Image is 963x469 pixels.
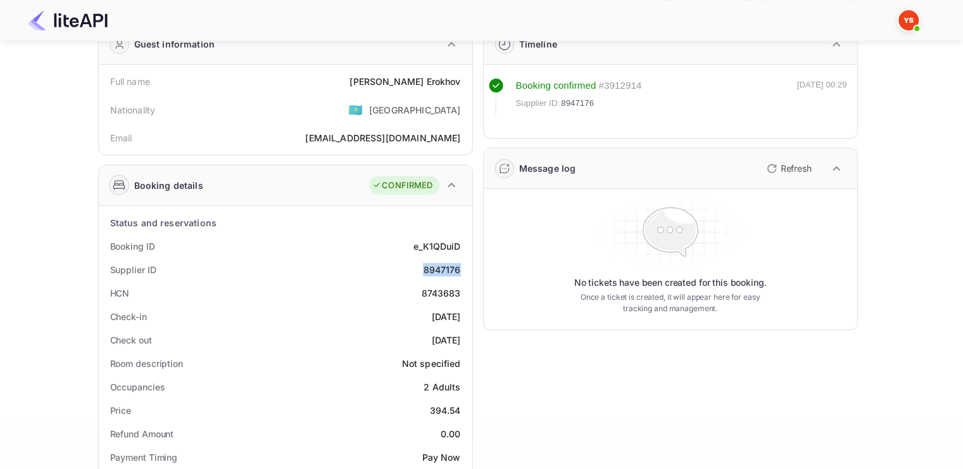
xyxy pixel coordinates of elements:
[561,97,594,110] span: 8947176
[28,10,108,30] img: LiteAPI Logo
[516,97,560,110] span: Supplier ID:
[781,162,812,175] p: Refresh
[110,404,132,417] div: Price
[110,357,183,370] div: Room description
[432,333,461,347] div: [DATE]
[421,286,460,300] div: 8743683
[110,263,156,276] div: Supplier ID
[348,98,363,121] span: United States
[110,310,147,323] div: Check-in
[519,37,557,51] div: Timeline
[432,310,461,323] div: [DATE]
[369,103,461,117] div: [GEOGRAPHIC_DATA]
[516,79,596,93] div: Booking confirmed
[372,179,432,192] div: CONFIRMED
[570,292,771,314] p: Once a ticket is created, it will appear here for easy tracking and management.
[402,357,461,370] div: Not specified
[110,286,130,300] div: HCN
[110,451,178,464] div: Payment Timing
[305,131,460,145] div: [EMAIL_ADDRESS][DOMAIN_NAME]
[422,451,460,464] div: Pay Now
[441,427,461,440] div: 0.00
[413,240,460,253] div: e_K1QDuiD
[574,276,767,289] p: No tickets have been created for this booking.
[797,79,847,115] div: [DATE] 00:29
[110,75,150,88] div: Full name
[110,333,152,347] div: Check out
[519,162,576,175] div: Message log
[430,404,461,417] div: 394.54
[759,158,817,179] button: Refresh
[898,10,919,30] img: Yandex Support
[424,380,460,394] div: 2 Adults
[110,380,165,394] div: Occupancies
[134,37,215,51] div: Guest information
[110,131,132,145] div: Email
[349,75,460,88] div: [PERSON_NAME] Erokhov
[110,427,174,440] div: Refund Amount
[110,103,156,117] div: Nationality
[134,179,203,192] div: Booking details
[110,216,217,229] div: Status and reservations
[423,263,460,276] div: 8947176
[110,240,155,253] div: Booking ID
[598,79,641,93] div: # 3912914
